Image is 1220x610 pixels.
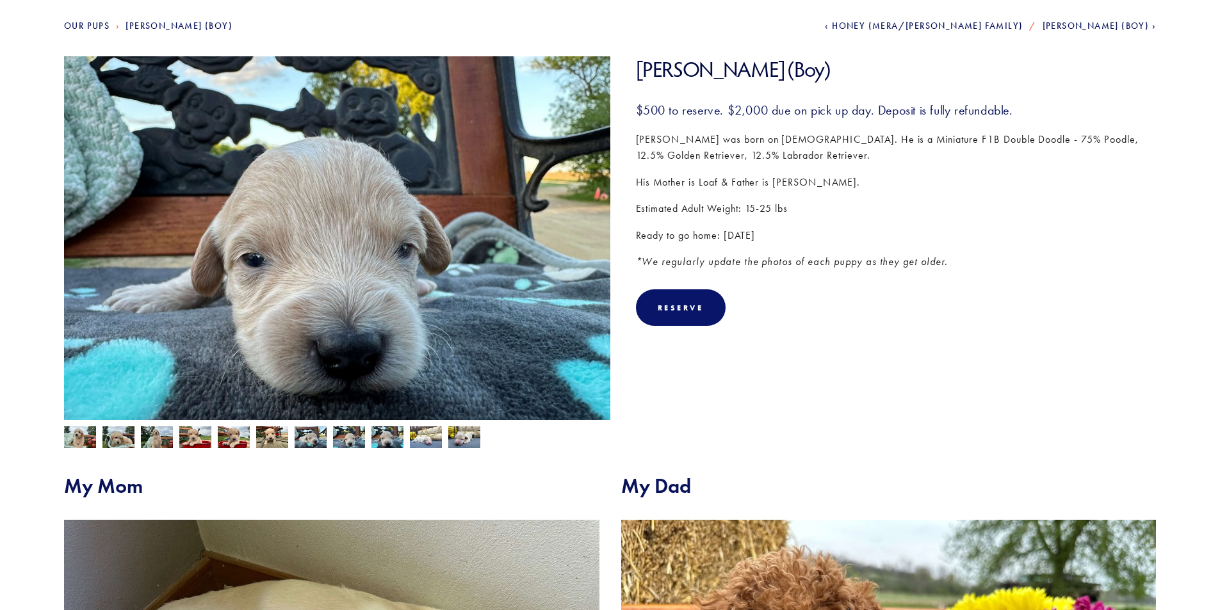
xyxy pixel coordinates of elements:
img: Hayden 8.jpg [256,426,288,451]
span: [PERSON_NAME] (Boy) [1043,20,1150,31]
div: Reserve [636,289,726,326]
h2: My Mom [64,474,599,498]
a: [PERSON_NAME] (Boy) [126,20,232,31]
p: Estimated Adult Weight: 15-25 lbs [636,200,1157,217]
span: Honey (Mera/[PERSON_NAME] Family) [832,20,1023,31]
img: Hayden 6.jpg [218,426,250,451]
img: Hayden 3.jpg [295,425,327,449]
img: Hayden 2.jpg [410,425,442,449]
h1: [PERSON_NAME] (Boy) [636,56,1157,83]
a: Our Pups [64,20,110,31]
p: Ready to go home: [DATE] [636,227,1157,244]
a: [PERSON_NAME] (Boy) [1043,20,1156,31]
p: [PERSON_NAME] was born on [DEMOGRAPHIC_DATA]. He is a Miniature F1B Double Doodle - 75% Poodle, 1... [636,131,1157,164]
img: Hayden 7.jpg [179,426,211,451]
img: Hayden 1.jpg [448,425,480,449]
div: Reserve [658,303,704,312]
img: Hayden 9.jpg [141,426,173,451]
a: Honey (Mera/[PERSON_NAME] Family) [825,20,1023,31]
em: *We regularly update the photos of each puppy as they get older. [636,255,948,268]
img: Hayden 5.jpg [371,425,403,449]
img: Hayden 4.jpg [333,425,365,449]
h2: My Dad [621,474,1157,498]
h3: $500 to reserve. $2,000 due on pick up day. Deposit is fully refundable. [636,102,1157,118]
p: His Mother is Loaf & Father is [PERSON_NAME]. [636,174,1157,191]
img: Hayden 11.jpg [102,425,134,449]
img: Hayden 5.jpg [64,33,610,443]
img: Hayden 10.jpg [64,426,96,451]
